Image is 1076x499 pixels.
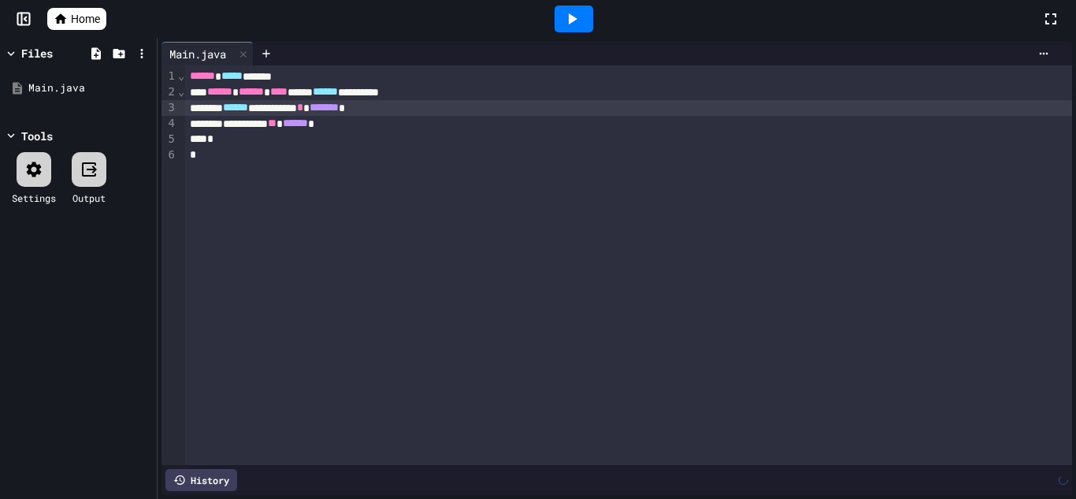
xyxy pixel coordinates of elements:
div: 1 [161,69,177,84]
div: Output [72,191,106,205]
div: 6 [161,147,177,163]
a: Home [47,8,106,30]
div: 5 [161,132,177,147]
div: Settings [12,191,56,205]
div: Main.java [161,42,254,65]
span: Fold line [177,85,185,98]
div: Main.java [28,80,151,96]
div: 2 [161,84,177,100]
div: History [165,469,237,491]
span: Fold line [177,69,185,82]
div: 4 [161,116,177,132]
div: Tools [21,128,53,144]
div: Files [21,45,53,61]
span: Home [71,11,100,27]
div: Main.java [161,46,234,62]
div: 3 [161,100,177,116]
